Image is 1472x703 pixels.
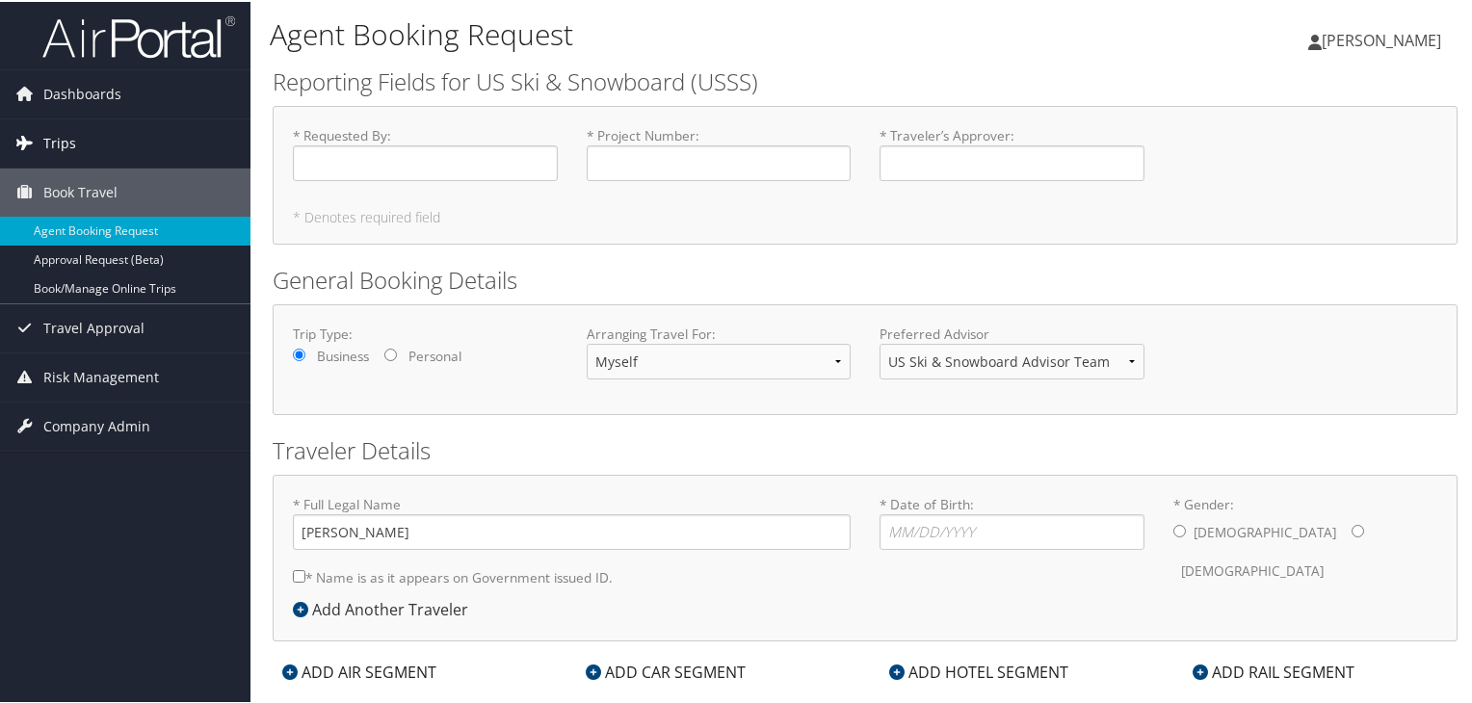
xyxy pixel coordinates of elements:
a: [PERSON_NAME] [1308,10,1460,67]
label: [DEMOGRAPHIC_DATA] [1181,551,1324,587]
span: Travel Approval [43,302,145,351]
label: * Project Number : [587,124,852,179]
div: ADD CAR SEGMENT [576,659,755,682]
label: * Name is as it appears on Government issued ID. [293,558,613,593]
input: * Gender:[DEMOGRAPHIC_DATA][DEMOGRAPHIC_DATA] [1173,523,1186,535]
div: Add Another Traveler [293,596,478,619]
div: ADD HOTEL SEGMENT [880,659,1078,682]
input: * Requested By: [293,143,558,179]
label: * Full Legal Name [293,493,851,548]
h1: Agent Booking Request [270,13,1064,53]
label: Arranging Travel For: [587,323,852,342]
span: Book Travel [43,167,118,215]
input: * Gender:[DEMOGRAPHIC_DATA][DEMOGRAPHIC_DATA] [1352,523,1364,535]
img: airportal-logo.png [42,13,235,58]
label: Business [317,345,369,364]
input: * Project Number: [587,143,852,179]
h2: General Booking Details [273,262,1458,295]
h2: Reporting Fields for US Ski & Snowboard (USSS) [273,64,1458,96]
input: * Date of Birth: [880,512,1144,548]
label: Personal [408,345,461,364]
span: Risk Management [43,351,159,400]
label: * Gender: [1173,493,1438,588]
span: [PERSON_NAME] [1322,28,1441,49]
label: Trip Type: [293,323,558,342]
span: Trips [43,117,76,166]
div: ADD RAIL SEGMENT [1183,659,1364,682]
h2: Traveler Details [273,432,1458,465]
input: * Full Legal Name [293,512,851,548]
span: Company Admin [43,401,150,449]
label: * Date of Birth: [880,493,1144,548]
label: Preferred Advisor [880,323,1144,342]
input: * Name is as it appears on Government issued ID. [293,568,305,581]
h5: * Denotes required field [293,209,1437,222]
span: Dashboards [43,68,121,117]
div: ADD AIR SEGMENT [273,659,446,682]
label: [DEMOGRAPHIC_DATA] [1194,512,1336,549]
label: * Requested By : [293,124,558,179]
label: * Traveler’s Approver : [880,124,1144,179]
input: * Traveler’s Approver: [880,143,1144,179]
